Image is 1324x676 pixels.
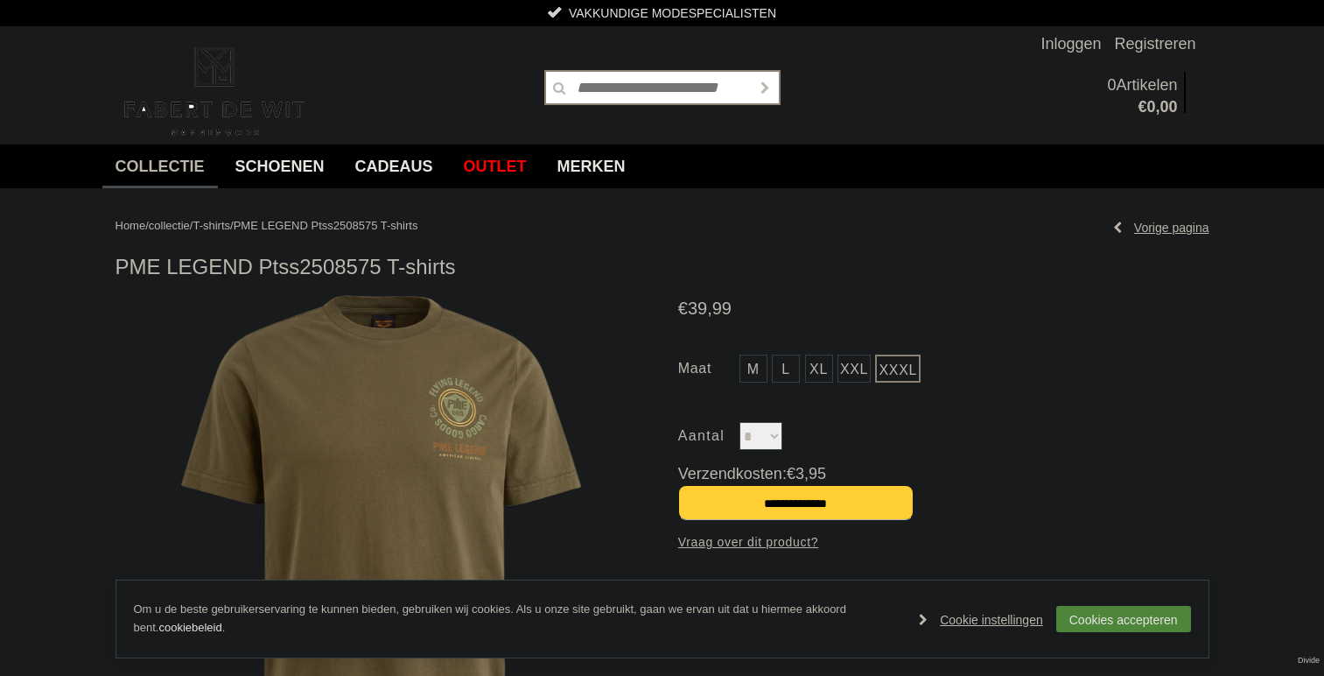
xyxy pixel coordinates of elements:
a: Cookie instellingen [919,607,1043,633]
a: Schoenen [222,144,338,188]
img: Fabert de Wit [116,45,312,139]
span: Artikelen [1116,76,1177,94]
span: 39 [688,299,707,318]
h1: PME LEGEND Ptss2508575 T-shirts [116,254,1209,280]
span: 3 [795,465,804,482]
span: 0 [1146,98,1155,116]
a: collectie [149,219,190,232]
a: Vraag over dit product? [678,529,818,555]
span: € [1138,98,1146,116]
span: / [145,219,149,232]
ul: Maat [678,355,1209,387]
a: Inloggen [1040,26,1101,61]
a: XXXL [875,355,921,383]
a: M [739,355,767,383]
a: PME LEGEND Ptss2508575 T-shirts [234,219,418,232]
span: 00 [1159,98,1177,116]
span: , [804,465,809,482]
span: / [190,219,193,232]
span: € [787,465,795,482]
p: Om u de beste gebruikerservaring te kunnen bieden, gebruiken wij cookies. Als u onze site gebruik... [134,601,902,637]
a: Merken [544,144,639,188]
span: , [707,299,712,318]
a: Cadeaus [342,144,446,188]
a: XXL [837,355,871,383]
span: € [678,299,688,318]
a: cookiebeleid [158,621,221,634]
label: Aantal [678,422,739,450]
a: collectie [102,144,218,188]
a: XL [805,355,833,383]
a: Vorige pagina [1113,215,1209,241]
a: T-shirts [193,219,230,232]
span: 99 [712,299,732,318]
span: 0 [1107,76,1116,94]
a: Outlet [451,144,540,188]
a: Registreren [1114,26,1195,61]
span: 95 [809,465,826,482]
a: L [772,355,800,383]
span: , [1155,98,1159,116]
span: Verzendkosten: [678,463,1209,485]
a: Divide [1298,650,1320,672]
span: / [230,219,234,232]
a: Cookies accepteren [1056,606,1191,632]
a: Home [116,219,146,232]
